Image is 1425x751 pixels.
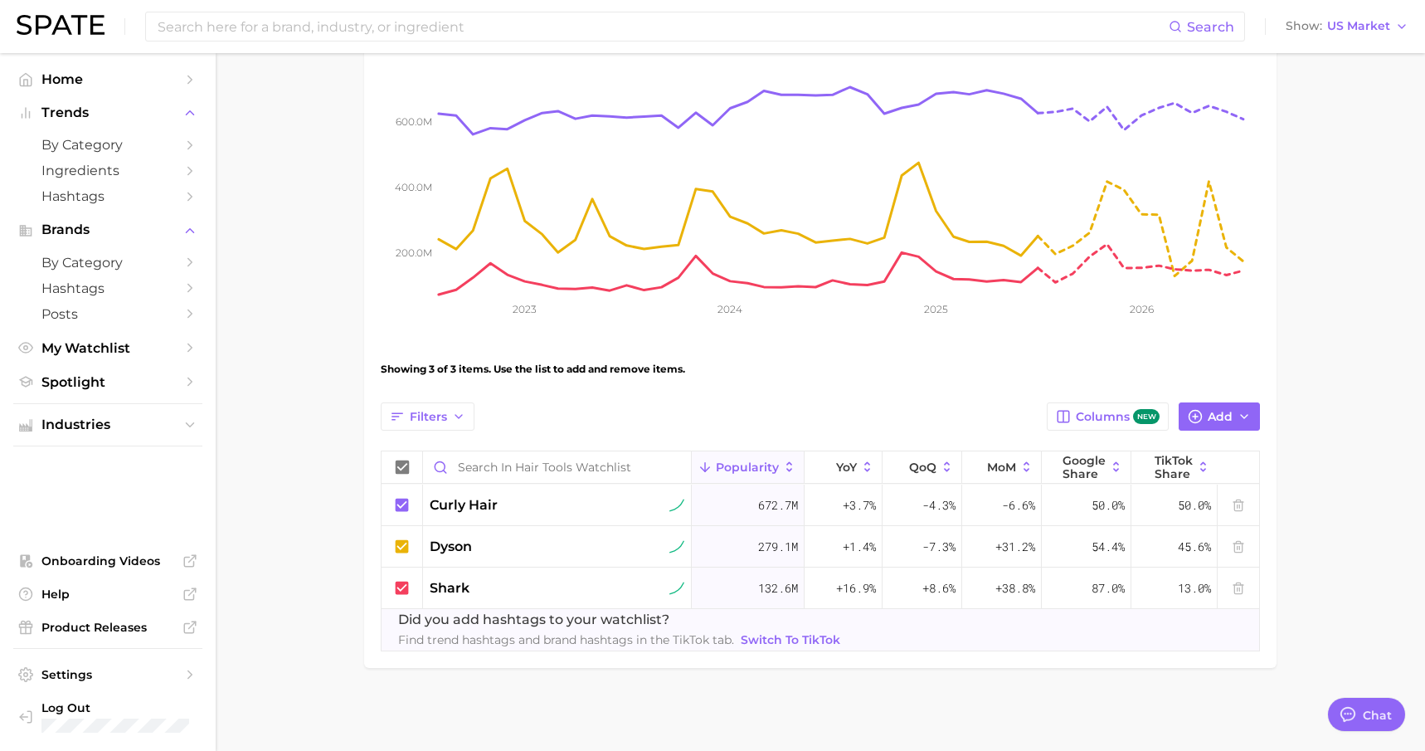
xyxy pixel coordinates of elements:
[1208,410,1233,424] span: Add
[17,15,105,35] img: SPATE
[382,485,1259,526] button: curly hairsustained riser672.7m+3.7%-4.3%-6.6%50.0%50.0%
[1092,537,1125,557] span: 54.4%
[13,183,202,209] a: Hashtags
[1130,303,1154,315] tspan: 2026
[410,410,447,424] span: Filters
[922,578,956,598] span: +8.6%
[758,537,798,557] span: 279.1m
[692,451,805,484] button: Popularity
[836,461,857,474] span: YoY
[41,163,174,178] span: Ingredients
[41,255,174,271] span: by Category
[1131,451,1218,484] button: TikTok Share
[41,71,174,87] span: Home
[1178,495,1211,515] span: 50.0%
[381,346,1260,393] div: Showing 3 of 3 items. Use the list to add and remove items.
[758,578,798,598] span: 132.6m
[1286,22,1322,31] span: Show
[41,188,174,204] span: Hashtags
[843,537,876,557] span: +1.4%
[1002,495,1035,515] span: -6.6%
[1042,451,1131,484] button: Google Share
[716,461,779,474] span: Popularity
[13,217,202,242] button: Brands
[41,700,189,715] span: Log Out
[13,662,202,687] a: Settings
[669,498,684,513] img: sustained riser
[737,630,844,651] a: Switch to TikTok
[1187,19,1234,35] span: Search
[1282,16,1413,37] button: ShowUS Market
[430,537,472,557] span: dyson
[13,695,202,738] a: Log out. Currently logged in with e-mail pryan@sharkninja.com.
[995,578,1035,598] span: +38.8%
[1133,409,1160,425] span: new
[13,549,202,573] a: Onboarding Videos
[13,66,202,92] a: Home
[962,451,1042,484] button: MoM
[41,667,174,682] span: Settings
[669,539,684,554] img: sustained riser
[883,451,962,484] button: QoQ
[41,105,174,120] span: Trends
[13,250,202,276] a: by Category
[805,451,883,484] button: YoY
[13,335,202,361] a: My Watchlist
[41,137,174,153] span: by Category
[13,132,202,158] a: by Category
[381,402,474,431] button: Filters
[922,495,956,515] span: -4.3%
[13,369,202,395] a: Spotlight
[430,578,469,598] span: shark
[13,100,202,125] button: Trends
[41,587,174,602] span: Help
[741,633,840,647] span: Switch to TikTok
[1092,495,1125,515] span: 50.0%
[758,495,798,515] span: 672.7m
[13,615,202,640] a: Product Releases
[41,374,174,390] span: Spotlight
[909,461,936,474] span: QoQ
[1327,22,1390,31] span: US Market
[1178,537,1211,557] span: 45.6%
[987,461,1016,474] span: MoM
[669,581,684,596] img: sustained riser
[13,582,202,607] a: Help
[41,620,174,635] span: Product Releases
[836,578,876,598] span: +16.9%
[13,158,202,183] a: Ingredients
[41,340,174,356] span: My Watchlist
[995,537,1035,557] span: +31.2%
[398,610,844,630] span: Did you add hashtags to your watchlist?
[1178,578,1211,598] span: 13.0%
[513,303,537,315] tspan: 2023
[1155,454,1193,480] span: TikTok Share
[13,412,202,437] button: Industries
[717,303,742,315] tspan: 2024
[13,301,202,327] a: Posts
[382,568,1259,609] button: sharksustained riser132.6m+16.9%+8.6%+38.8%87.0%13.0%
[41,306,174,322] span: Posts
[1076,409,1160,425] span: Columns
[395,181,432,193] tspan: 400.0m
[398,630,844,651] span: Find trend hashtags and brand hashtags in the TikTok tab.
[41,417,174,432] span: Industries
[922,537,956,557] span: -7.3%
[924,303,948,315] tspan: 2025
[396,246,432,259] tspan: 200.0m
[1179,402,1260,431] button: Add
[843,495,876,515] span: +3.7%
[13,276,202,301] a: Hashtags
[41,553,174,568] span: Onboarding Videos
[1047,402,1169,431] button: Columnsnew
[156,12,1169,41] input: Search here for a brand, industry, or ingredient
[423,451,691,483] input: Search in Hair Tools Watchlist
[396,115,432,128] tspan: 600.0m
[41,222,174,237] span: Brands
[382,526,1259,568] button: dysonsustained riser279.1m+1.4%-7.3%+31.2%54.4%45.6%
[41,280,174,296] span: Hashtags
[1092,578,1125,598] span: 87.0%
[430,495,498,515] span: curly hair
[1063,454,1106,480] span: Google Share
